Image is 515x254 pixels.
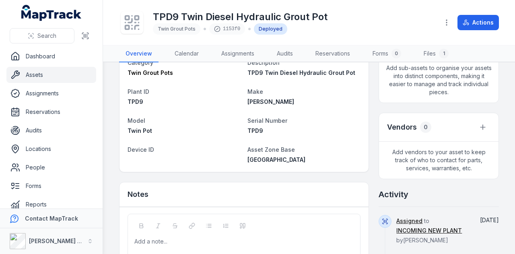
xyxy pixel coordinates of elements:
div: Deployed [254,23,287,35]
h2: Activity [379,189,408,200]
span: to by [PERSON_NAME] [396,217,462,244]
span: [GEOGRAPHIC_DATA] [247,156,305,163]
a: Overview [119,45,159,62]
a: MapTrack [21,5,82,21]
div: 1 [439,49,449,58]
div: 0 [420,122,431,133]
h3: Vendors [387,122,417,133]
a: Assigned [396,217,422,225]
a: INCOMING NEW PLANT [396,227,462,235]
button: Actions [457,15,499,30]
div: 0 [391,49,401,58]
span: Serial Number [247,117,287,124]
span: TPD9 [128,98,143,105]
a: Audits [270,45,299,62]
span: Plant ID [128,88,149,95]
span: Make [247,88,263,95]
span: Twin Pot [128,127,152,134]
span: Asset Zone Base [247,146,295,153]
a: Reservations [6,104,96,120]
span: Add sub-assets to organise your assets into distinct components, making it easier to manage and t... [379,58,499,103]
a: Forms0 [366,45,408,62]
a: Forms [6,178,96,194]
a: Assignments [215,45,261,62]
a: Calendar [168,45,205,62]
span: Model [128,117,145,124]
a: Dashboard [6,48,96,64]
a: Assignments [6,85,96,101]
span: Add vendors to your asset to keep track of who to contact for parts, services, warranties, etc. [379,142,499,179]
span: TPD9 Twin Diesel Hydraulic Grout Pot [247,69,355,76]
span: [DATE] [480,217,499,223]
a: Audits [6,122,96,138]
span: Search [37,32,56,40]
span: [PERSON_NAME] [247,98,294,105]
a: People [6,159,96,176]
h1: TPD9 Twin Diesel Hydraulic Grout Pot [153,10,328,23]
a: Reservations [309,45,356,62]
a: Locations [6,141,96,157]
strong: [PERSON_NAME] Group [29,237,95,244]
span: Twin Grout Pots [158,26,196,32]
span: Twin Grout Pots [128,69,173,76]
a: Assets [6,67,96,83]
span: TPD9 [247,127,263,134]
time: 03/07/2025, 9:50:55 am [480,217,499,223]
button: Search [10,28,74,43]
span: Description [247,59,280,66]
span: Device ID [128,146,154,153]
h3: Notes [128,189,148,200]
a: Files1 [417,45,455,62]
strong: Contact MapTrack [25,215,78,222]
div: 1153f0 [209,23,245,35]
span: Category [128,59,153,66]
a: Reports [6,196,96,213]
